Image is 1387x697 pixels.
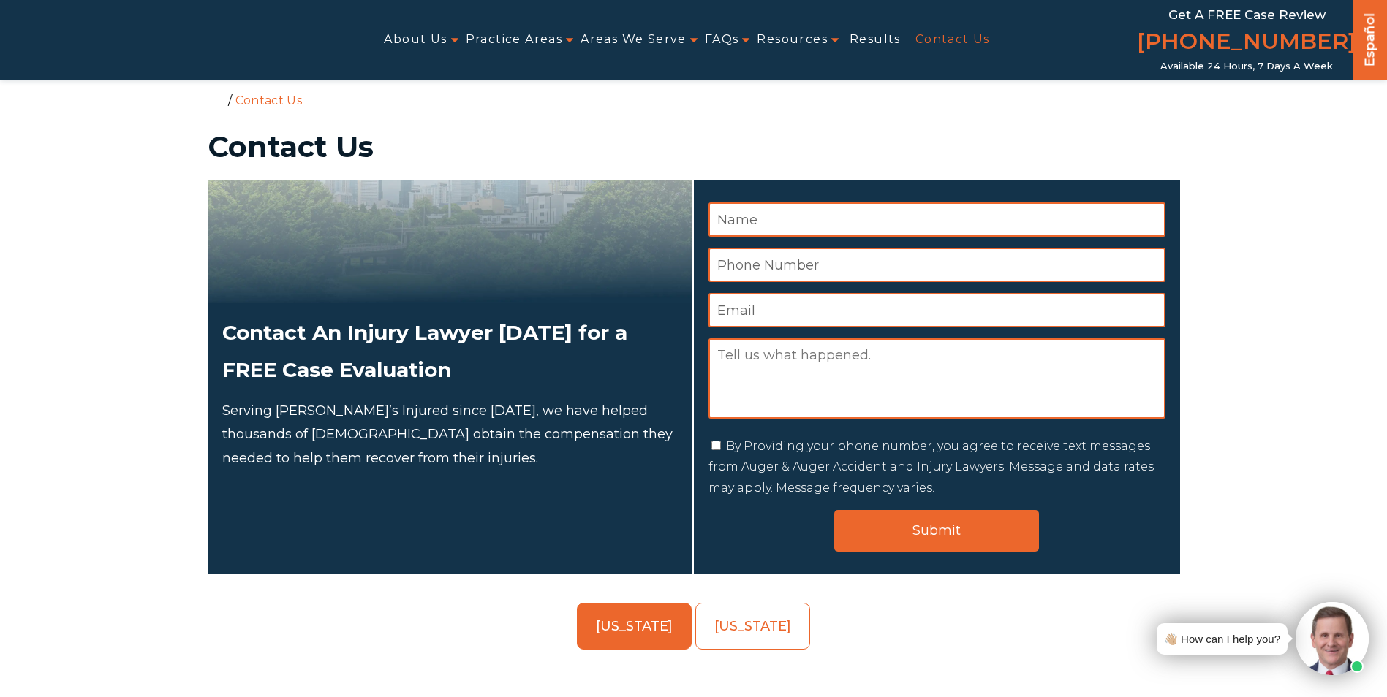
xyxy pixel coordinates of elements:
[705,23,739,56] a: FAQs
[222,399,678,470] p: Serving [PERSON_NAME]’s Injured since [DATE], we have helped thousands of [DEMOGRAPHIC_DATA] obta...
[384,23,447,56] a: About Us
[581,23,687,56] a: Areas We Serve
[708,439,1154,495] label: By Providing your phone number, you agree to receive text messages from Auger & Auger Accident an...
[1168,7,1326,22] span: Get a FREE Case Review
[208,180,692,303] img: Attorneys
[708,248,1165,282] input: Phone Number
[757,23,828,56] a: Resources
[9,23,237,58] img: Auger & Auger Accident and Injury Lawyers Logo
[834,510,1039,552] input: Submit
[695,603,810,650] a: [US_STATE]
[850,23,901,56] a: Results
[915,23,990,56] a: Contact Us
[708,293,1165,327] input: Email
[708,202,1165,237] input: Name
[211,93,224,106] a: Home
[232,94,306,107] li: Contact Us
[1160,61,1333,72] span: Available 24 Hours, 7 Days a Week
[577,603,692,650] a: [US_STATE]
[1137,26,1356,61] a: [PHONE_NUMBER]
[208,132,1180,161] h1: Contact Us
[466,23,563,56] a: Practice Areas
[222,314,678,388] h2: Contact An Injury Lawyer [DATE] for a FREE Case Evaluation
[1164,629,1280,649] div: 👋🏼 How can I help you?
[1296,602,1369,675] img: Intaker widget Avatar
